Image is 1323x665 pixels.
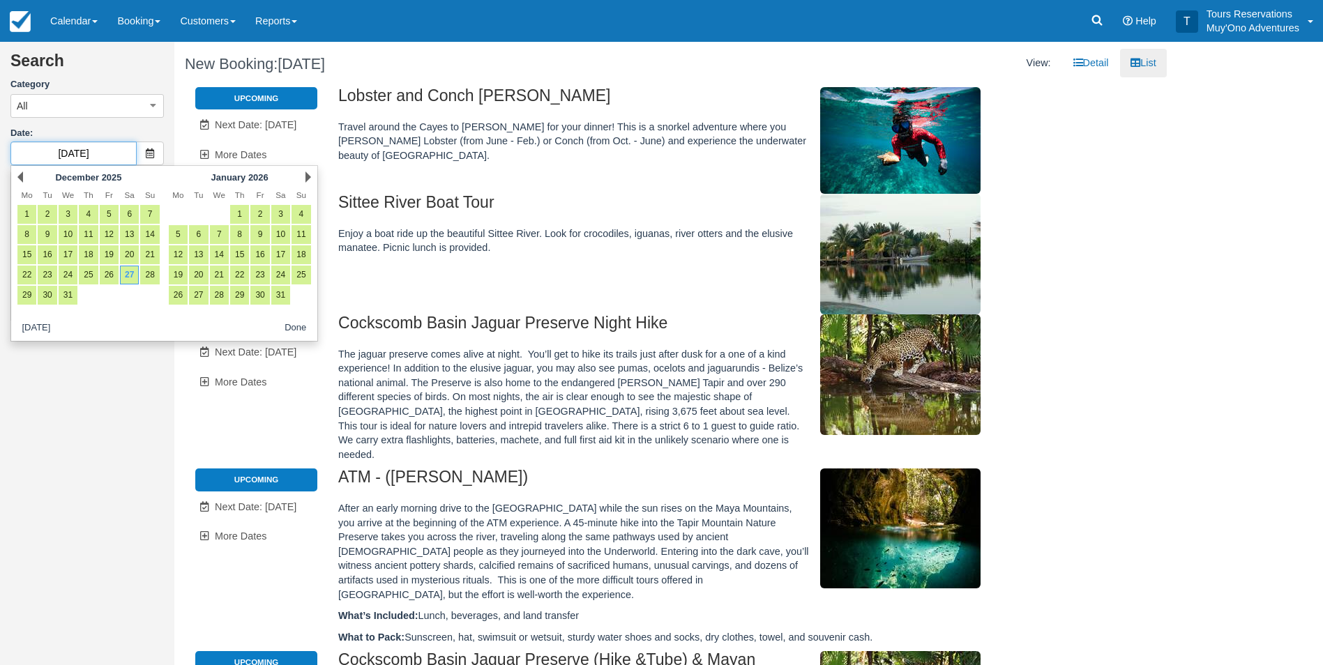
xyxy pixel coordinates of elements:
img: M307-1 [820,194,981,314]
a: 18 [79,245,98,264]
button: Done [279,319,312,337]
a: 20 [189,266,208,284]
a: 23 [250,266,269,284]
a: 18 [292,245,310,264]
a: 15 [17,245,36,264]
a: 19 [100,245,119,264]
span: 2026 [248,172,269,183]
a: 9 [250,225,269,244]
span: More Dates [215,149,266,160]
h2: Cockscomb Basin Jaguar Preserve Night Hike [338,314,1046,340]
h2: Lobster and Conch [PERSON_NAME] [338,87,1046,113]
a: 28 [140,266,159,284]
li: Upcoming [195,87,317,109]
a: 27 [189,286,208,305]
a: 9 [38,225,56,244]
p: The jaguar preserve comes alive at night. You’ll get to hike its trails just after dusk for a one... [338,347,1046,462]
span: 2025 [102,172,122,183]
a: 26 [169,286,188,305]
span: Saturday [275,190,285,199]
li: Upcoming [195,468,317,491]
span: All [17,99,28,113]
a: 21 [210,266,229,284]
h2: ATM - ([PERSON_NAME]) [338,468,1046,494]
span: Thursday [235,190,245,199]
a: 14 [210,245,229,264]
a: 8 [17,225,36,244]
span: Next Date: [DATE] [215,346,296,358]
a: 31 [271,286,290,305]
h2: Sittee River Boat Tour [338,194,1046,220]
p: Muy'Ono Adventures [1207,21,1299,35]
img: checkfront-main-nav-mini-logo.png [10,11,31,32]
span: Wednesday [62,190,74,199]
a: 16 [38,245,56,264]
span: Sunday [296,190,306,199]
div: T [1176,10,1198,33]
a: 2 [38,205,56,224]
a: 5 [100,205,119,224]
button: All [10,94,164,118]
span: Tuesday [43,190,52,199]
span: [DATE] [278,55,325,72]
span: Help [1135,15,1156,26]
a: 11 [292,225,310,244]
span: Sunday [145,190,155,199]
a: Next [305,171,311,183]
span: December [55,172,99,183]
h1: New Booking: [185,56,660,72]
a: Prev [17,171,23,183]
i: Help [1123,16,1133,26]
a: 14 [140,225,159,244]
button: [DATE] [17,319,56,337]
span: Monday [172,190,183,199]
a: 7 [140,205,159,224]
img: M306-1 [820,87,981,194]
a: 31 [59,286,77,305]
a: 10 [59,225,77,244]
a: 6 [120,205,139,224]
label: Date: [10,127,164,140]
a: 30 [38,286,56,305]
span: January [211,172,246,183]
a: List [1120,49,1166,77]
img: M42-2 [820,468,981,588]
a: 3 [271,205,290,224]
a: 21 [140,245,159,264]
a: 2 [250,205,269,224]
strong: What’s Included: [338,610,418,621]
a: 4 [79,205,98,224]
a: 13 [189,245,208,264]
p: Tours Reservations [1207,7,1299,21]
span: Thursday [84,190,93,199]
a: 25 [292,266,310,284]
span: Friday [257,190,264,199]
a: 23 [38,266,56,284]
a: Detail [1063,49,1119,77]
span: More Dates [215,530,266,542]
a: 28 [210,286,229,305]
a: 15 [230,245,249,264]
a: Next Date: [DATE] [195,493,317,521]
a: 1 [230,205,249,224]
p: Sunscreen, hat, swimsuit or wetsuit, sturdy water shoes and socks, dry clothes, towel, and souven... [338,630,1046,645]
a: 24 [271,266,290,284]
li: View: [1016,49,1061,77]
label: Category [10,78,164,91]
a: 12 [100,225,119,244]
a: 16 [250,245,269,264]
a: Next Date: [DATE] [195,111,317,139]
span: Wednesday [213,190,225,199]
p: Lunch, beverages, and land transfer [338,609,1046,623]
a: 29 [230,286,249,305]
a: 29 [17,286,36,305]
a: 27 [120,266,139,284]
a: 11 [79,225,98,244]
a: 22 [17,266,36,284]
span: More Dates [215,376,266,388]
span: Next Date: [DATE] [215,119,296,130]
a: 17 [59,245,77,264]
a: 5 [169,225,188,244]
a: 4 [292,205,310,224]
a: Next Date: [DATE] [195,338,317,367]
